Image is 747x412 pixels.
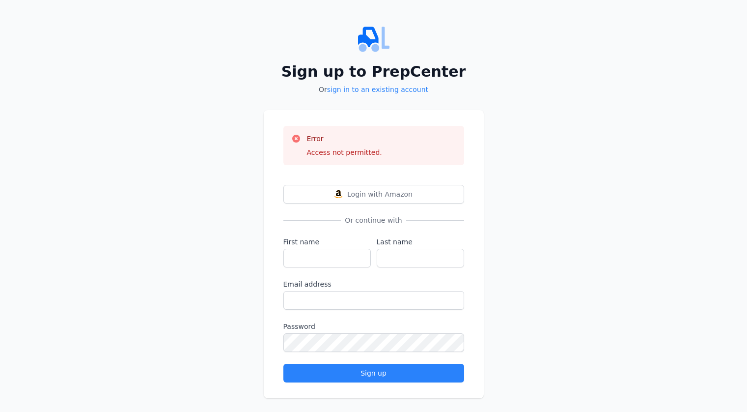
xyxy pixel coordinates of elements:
[264,85,484,94] p: Or
[327,86,428,93] a: sign in to an existing account
[307,147,382,157] div: Access not permitted.
[264,63,484,81] h2: Sign up to PrepCenter
[334,190,342,198] img: Login with Amazon
[283,364,464,383] button: Sign up
[347,189,413,199] span: Login with Amazon
[283,237,371,247] label: First name
[292,368,456,378] div: Sign up
[283,322,464,331] label: Password
[377,237,464,247] label: Last name
[341,215,406,225] span: Or continue with
[283,185,464,204] button: Login with AmazonLogin with Amazon
[283,279,464,289] label: Email address
[307,134,382,144] h3: Error
[264,24,484,55] img: PrepCenter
